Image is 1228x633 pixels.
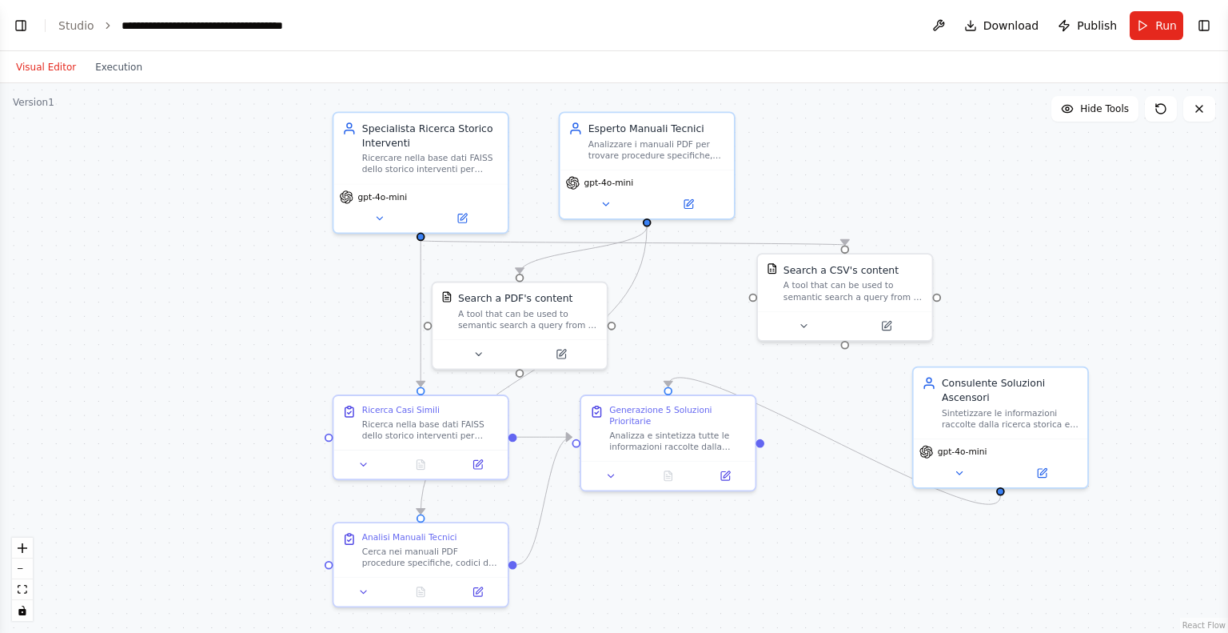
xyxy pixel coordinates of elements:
[453,456,502,473] button: Open in side panel
[333,111,509,234] div: Specialista Ricerca Storico InterventiRicercare nella base dati FAISS dello storico interventi pe...
[12,538,33,621] div: React Flow controls
[609,430,747,452] div: Analizza e sintetizza tutte le informazioni raccolte dalla ricerca storica e dai manuali tecnici ...
[413,230,851,254] g: Edge from 7300931a-c2b9-43bc-9b71-8977a9545ae4 to 3b4c38a9-c48c-4b1d-b1d7-0fb72fcb2c5a
[958,11,1046,40] button: Download
[391,456,451,473] button: No output available
[1155,18,1177,34] span: Run
[847,318,927,335] button: Open in side panel
[517,430,572,444] g: Edge from e45737ec-4dca-4320-9ae5-0b9ff1553f2e to 28a49707-b060-45de-a118-a2e7308b1e80
[701,467,750,484] button: Open in side panel
[559,111,736,219] div: Esperto Manuali TecniciAnalizzare i manuali PDF per trovare procedure specifiche, codici di error...
[12,559,33,579] button: zoom out
[1051,96,1138,122] button: Hide Tools
[648,196,728,213] button: Open in side panel
[942,376,1079,404] div: Consulente Soluzioni Ascensori
[12,600,33,621] button: toggle interactivity
[609,404,747,427] div: Generazione 5 Soluzioni Prioritarie
[413,241,428,387] g: Edge from 7300931a-c2b9-43bc-9b71-8977a9545ae4 to e45737ec-4dca-4320-9ae5-0b9ff1553f2e
[1193,14,1215,37] button: Show right sidebar
[58,19,94,32] a: Studio
[431,282,608,371] div: PDFSearchToolSearch a PDF's contentA tool that can be used to semantic search a query from a PDF'...
[661,372,1007,509] g: Edge from 35db12fa-fecc-44a8-b7dc-201c3901ad4b to 28a49707-b060-45de-a118-a2e7308b1e80
[767,263,778,274] img: CSVSearchTool
[10,14,32,37] button: Show left sidebar
[584,178,633,189] span: gpt-4o-mini
[362,419,500,441] div: Ricerca nella base dati FAISS dello storico interventi per identificare casi simili al problema: ...
[333,395,509,480] div: Ricerca Casi SimiliRicerca nella base dati FAISS dello storico interventi per identificare casi s...
[512,226,654,274] g: Edge from f24e60f9-c64a-47bd-a018-1a29f94de36a to 499f5a41-5cd5-4121-9ab4-51af860d8f30
[362,404,440,415] div: Ricerca Casi Simili
[521,346,601,363] button: Open in side panel
[6,58,86,77] button: Visual Editor
[517,430,572,571] g: Edge from 25d62df3-3654-4c04-8e6b-1fbaaa1cba7d to 28a49707-b060-45de-a118-a2e7308b1e80
[13,96,54,109] div: Version 1
[1182,621,1226,630] a: React Flow attribution
[588,138,726,161] div: Analizzare i manuali PDF per trovare procedure specifiche, codici di errore e soluzioni tecniche ...
[458,291,572,306] div: Search a PDF's content
[362,546,500,568] div: Cerca nei manuali PDF procedure specifiche, codici di errore e soluzioni tecniche relative al pro...
[1051,11,1123,40] button: Publish
[391,583,451,600] button: No output available
[1077,18,1117,34] span: Publish
[441,291,453,302] img: PDFSearchTool
[783,280,923,302] div: A tool that can be used to semantic search a query from a CSV's content.
[86,58,152,77] button: Execution
[413,226,654,514] g: Edge from f24e60f9-c64a-47bd-a018-1a29f94de36a to 25d62df3-3654-4c04-8e6b-1fbaaa1cba7d
[912,367,1089,489] div: Consulente Soluzioni AscensoriSintetizzare le informazioni raccolte dalla ricerca storica e dai m...
[756,253,933,342] div: CSVSearchToolSearch a CSV's contentA tool that can be used to semantic search a query from a CSV'...
[588,122,726,136] div: Esperto Manuali Tecnici
[783,263,899,278] div: Search a CSV's content
[1130,11,1183,40] button: Run
[362,153,500,175] div: Ricercare nella base dati FAISS dello storico interventi per trovare casi simili al problema dell...
[58,18,301,34] nav: breadcrumb
[580,395,756,491] div: Generazione 5 Soluzioni PrioritarieAnalizza e sintetizza tutte le informazioni raccolte dalla ric...
[938,447,987,458] span: gpt-4o-mini
[12,579,33,600] button: fit view
[1080,102,1129,115] span: Hide Tools
[942,407,1079,430] div: Sintetizzare le informazioni raccolte dalla ricerca storica e dai manuali tecnici per fornire esa...
[357,191,407,202] span: gpt-4o-mini
[362,532,457,543] div: Analisi Manuali Tecnici
[1002,465,1082,482] button: Open in side panel
[453,583,502,600] button: Open in side panel
[458,308,598,331] div: A tool that can be used to semantic search a query from a PDF's content.
[983,18,1039,34] span: Download
[422,210,502,226] button: Open in side panel
[12,538,33,559] button: zoom in
[362,122,500,150] div: Specialista Ricerca Storico Interventi
[638,467,698,484] button: No output available
[333,522,509,607] div: Analisi Manuali TecniciCerca nei manuali PDF procedure specifiche, codici di errore e soluzioni t...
